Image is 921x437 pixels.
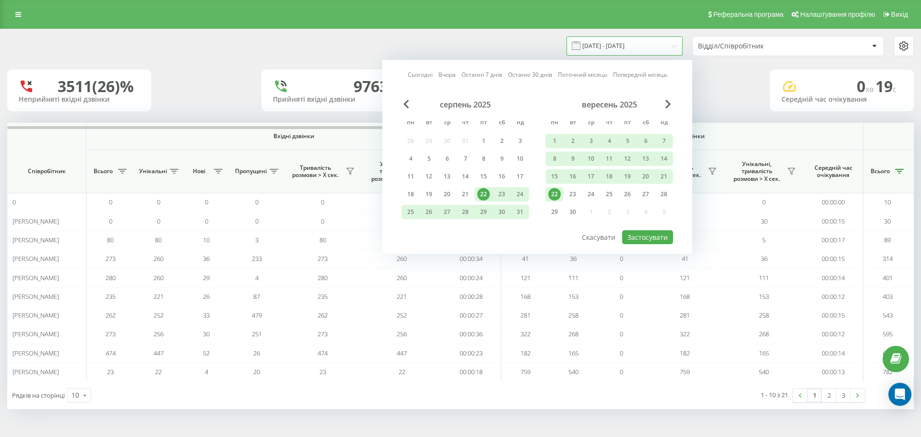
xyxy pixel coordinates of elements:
span: 273 [318,254,328,263]
span: 111 [568,273,579,282]
td: 00:00:14 [803,344,863,363]
span: 221 [153,292,164,301]
span: 0 [620,273,623,282]
span: 52 [203,349,210,357]
span: 0 [620,330,623,338]
div: пт 26 вер 2025 р. [618,187,637,201]
div: 3 [514,135,526,147]
a: Останні 30 днів [508,70,552,79]
div: пн 1 вер 2025 р. [545,134,564,148]
div: пн 15 вер 2025 р. [545,169,564,184]
span: 23 [107,367,114,376]
span: [PERSON_NAME] [12,330,59,338]
div: сб 6 вер 2025 р. [637,134,655,148]
div: Прийняті вхідні дзвінки [273,95,394,104]
div: чт 7 серп 2025 р. [456,152,474,166]
div: 4 [603,135,615,147]
div: 30 [567,206,579,218]
div: Неприйняті вхідні дзвінки [19,95,140,104]
span: Налаштування профілю [800,11,875,18]
span: 0 [255,198,259,206]
abbr: субота [495,116,509,130]
div: сб 23 серп 2025 р. [493,187,511,201]
abbr: вівторок [422,116,436,130]
span: 29 [203,273,210,282]
div: вт 9 вер 2025 р. [564,152,582,166]
div: 16 [567,170,579,183]
div: чт 21 серп 2025 р. [456,187,474,201]
span: [PERSON_NAME] [12,273,59,282]
div: вт 26 серп 2025 р. [420,205,438,219]
span: 0 [12,198,16,206]
span: 403 [883,292,893,301]
span: 0 [157,198,160,206]
span: 0 [620,311,623,319]
div: ср 24 вер 2025 р. [582,187,600,201]
span: 252 [153,311,164,319]
span: 182 [520,349,531,357]
div: пт 1 серп 2025 р. [474,134,493,148]
div: вт 2 вер 2025 р. [564,134,582,148]
span: 0 [205,198,208,206]
span: 251 [252,330,262,338]
div: 11 [603,153,615,165]
div: 8 [477,153,490,165]
div: 6 [639,135,652,147]
span: 281 [680,311,690,319]
div: ср 10 вер 2025 р. [582,152,600,166]
div: ср 13 серп 2025 р. [438,169,456,184]
span: 322 [520,330,531,338]
div: вт 23 вер 2025 р. [564,187,582,201]
div: 10 [71,390,79,400]
span: 0 [109,217,112,225]
span: Співробітник [15,167,78,175]
div: пн 22 вер 2025 р. [545,187,564,201]
div: пт 29 серп 2025 р. [474,205,493,219]
div: 13 [639,153,652,165]
button: Застосувати [622,230,673,244]
div: вересень 2025 [545,100,673,109]
span: 268 [759,330,769,338]
div: 1 [477,135,490,147]
div: пт 8 серп 2025 р. [474,152,493,166]
a: Вчора [438,70,456,79]
div: 14 [658,153,670,165]
span: 26 [253,349,260,357]
span: 268 [568,330,579,338]
div: 12 [423,170,435,183]
span: [PERSON_NAME] [12,292,59,301]
div: 20 [441,188,453,201]
span: Next Month [665,100,671,108]
span: 168 [520,292,531,301]
div: нд 24 серп 2025 р. [511,187,529,201]
abbr: вівторок [566,116,580,130]
div: чт 18 вер 2025 р. [600,169,618,184]
span: Previous Month [403,100,409,108]
abbr: п’ятниця [620,116,635,130]
div: пн 29 вер 2025 р. [545,205,564,219]
div: 23 [496,188,508,201]
div: Відділ/Співробітник [698,42,813,50]
span: Вхідні дзвінки [111,132,476,140]
span: 260 [153,273,164,282]
div: сб 30 серп 2025 р. [493,205,511,219]
td: 00:00:14 [803,268,863,287]
span: [PERSON_NAME] [12,236,59,244]
div: сб 13 вер 2025 р. [637,152,655,166]
span: 543 [883,311,893,319]
span: Унікальні, тривалість розмови > Х сек. [729,160,784,183]
td: 00:00:13 [803,363,863,381]
div: сб 9 серп 2025 р. [493,152,511,166]
span: [PERSON_NAME] [12,217,59,225]
span: 89 [884,236,891,244]
div: 31 [514,206,526,218]
abbr: п’ятниця [476,116,491,130]
span: 33 [203,311,210,319]
div: 12 [621,153,634,165]
span: 41 [682,254,688,263]
span: 153 [568,292,579,301]
div: нд 21 вер 2025 р. [655,169,673,184]
div: пт 15 серп 2025 р. [474,169,493,184]
span: 165 [759,349,769,357]
div: 24 [514,188,526,201]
